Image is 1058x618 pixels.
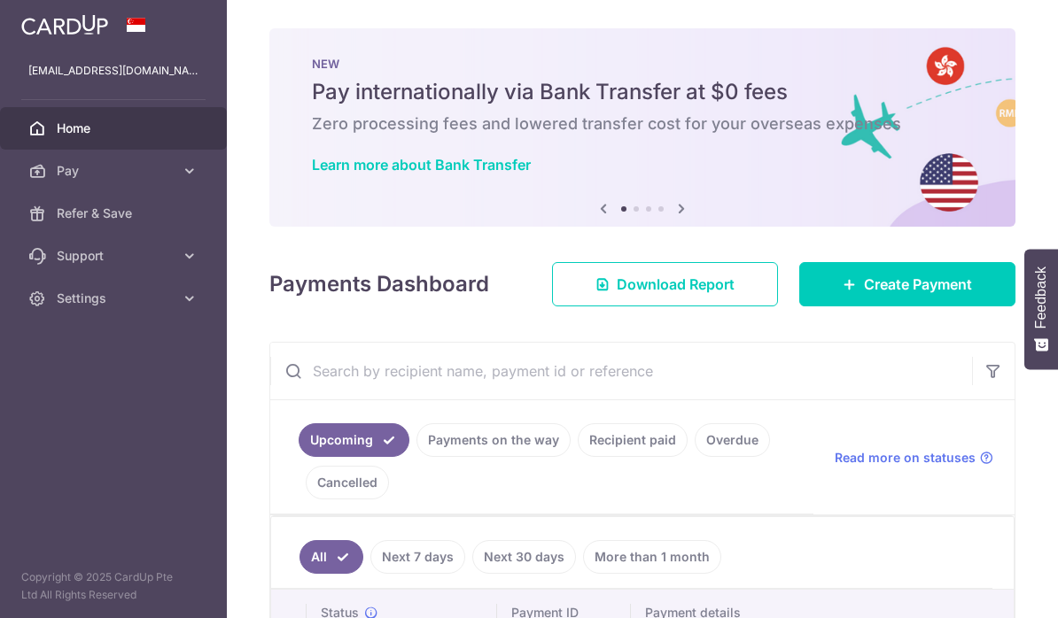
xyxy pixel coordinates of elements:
span: Create Payment [864,274,972,295]
span: Support [57,247,174,265]
a: Recipient paid [578,423,688,457]
a: Payments on the way [416,423,571,457]
a: All [300,540,363,574]
a: More than 1 month [583,540,721,574]
h4: Payments Dashboard [269,268,489,300]
span: Feedback [1033,267,1049,328]
span: Home [57,120,174,137]
span: Pay [57,162,174,180]
a: Next 7 days [370,540,465,574]
img: CardUp [21,14,108,35]
img: Bank transfer banner [269,28,1015,227]
h5: Pay internationally via Bank Transfer at $0 fees [312,78,973,106]
a: Learn more about Bank Transfer [312,156,531,174]
span: Read more on statuses [835,449,976,467]
button: Feedback - Show survey [1024,249,1058,369]
span: Settings [57,290,174,307]
a: Download Report [552,262,778,306]
input: Search by recipient name, payment id or reference [270,343,972,399]
span: Refer & Save [57,205,174,222]
a: Read more on statuses [835,449,993,467]
span: Download Report [617,274,735,295]
h6: Zero processing fees and lowered transfer cost for your overseas expenses [312,113,973,135]
p: NEW [312,57,973,71]
a: Overdue [695,423,770,457]
a: Upcoming [299,423,409,457]
a: Create Payment [799,262,1015,306]
a: Next 30 days [472,540,576,574]
p: [EMAIL_ADDRESS][DOMAIN_NAME] [28,62,198,80]
a: Cancelled [306,466,389,499]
